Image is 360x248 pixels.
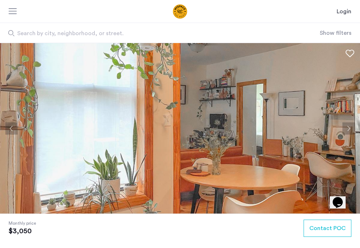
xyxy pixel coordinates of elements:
span: Contact POC [309,224,346,233]
a: Login [337,7,351,16]
button: Next apartment [342,122,355,135]
img: logo [145,4,215,19]
span: Search by city, neighborhood, or street. [17,29,273,38]
span: Monthly price [9,220,36,227]
button: Previous apartment [5,122,18,135]
iframe: chat widget [330,187,353,209]
a: Cazamio Logo [145,4,215,19]
span: $3,050 [9,227,36,235]
button: Show or hide filters [320,29,351,37]
button: button [304,220,351,237]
